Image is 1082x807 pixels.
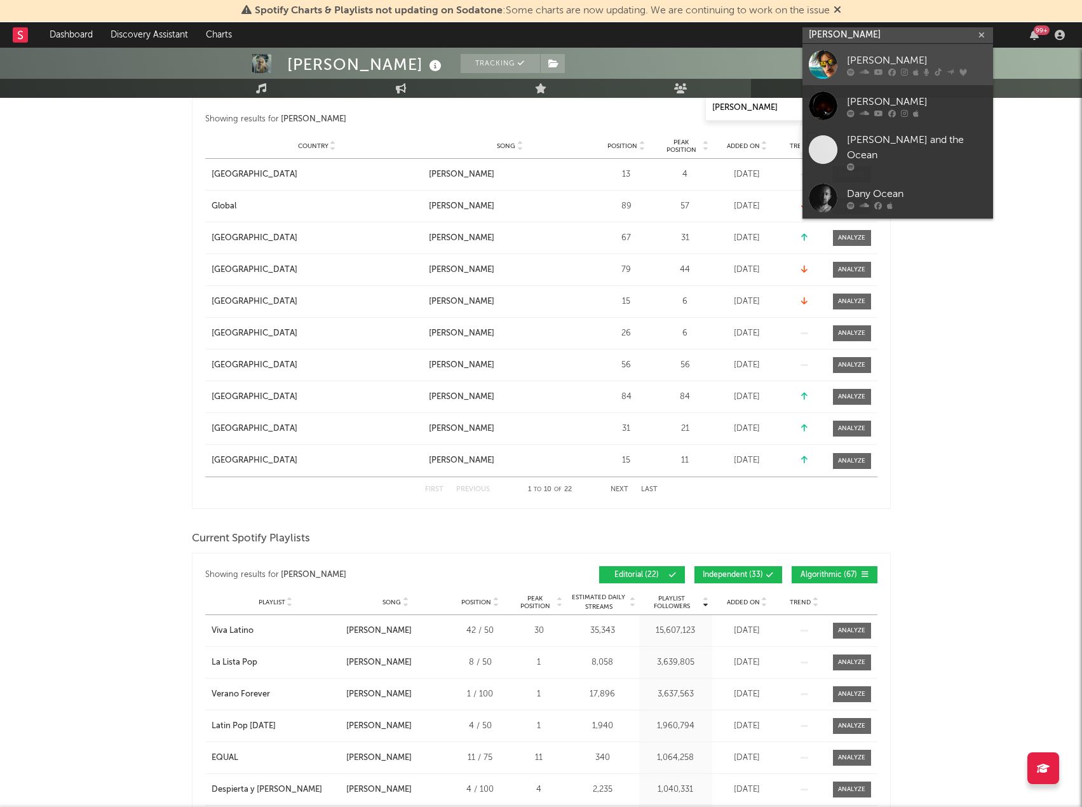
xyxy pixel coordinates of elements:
input: Search Playlists/Charts [705,95,864,121]
span: to [534,487,541,492]
div: [PERSON_NAME] [287,54,445,75]
div: [DATE] [715,783,779,796]
div: 1,040,331 [642,783,709,796]
a: [PERSON_NAME] [429,295,592,308]
div: 57 [661,200,709,213]
div: [DATE] [715,295,779,308]
div: [PERSON_NAME] [847,53,987,68]
span: Added On [727,599,760,606]
a: Global [212,200,423,213]
div: [PERSON_NAME] [429,200,494,213]
div: [PERSON_NAME] [429,295,494,308]
div: 26 [598,327,655,340]
div: [PERSON_NAME] [429,168,494,181]
div: 11 / 75 [452,752,509,764]
button: Independent(33) [694,566,782,583]
a: [GEOGRAPHIC_DATA] [212,232,423,245]
span: Independent ( 33 ) [703,571,763,579]
a: [GEOGRAPHIC_DATA] [212,454,423,467]
div: [GEOGRAPHIC_DATA] [212,232,297,245]
div: [DATE] [715,168,779,181]
div: 15 [598,295,655,308]
div: [GEOGRAPHIC_DATA] [212,295,297,308]
span: Editorial ( 22 ) [607,571,666,579]
div: 6 [661,295,709,308]
button: Editorial(22) [599,566,685,583]
a: [PERSON_NAME] [802,44,993,85]
a: Latin Pop [DATE] [212,720,340,733]
div: 3,637,563 [642,688,709,701]
div: [PERSON_NAME] [346,688,412,701]
span: Spotify Charts & Playlists not updating on Sodatone [255,6,503,16]
div: 1 10 22 [515,482,585,498]
div: 4 / 100 [452,783,509,796]
input: Search for artists [802,27,993,43]
span: Position [607,142,637,150]
a: [PERSON_NAME] [429,359,592,372]
div: [PERSON_NAME] [281,112,346,127]
a: [GEOGRAPHIC_DATA] [212,423,423,435]
div: [DATE] [715,200,779,213]
div: Viva Latino [212,625,254,637]
a: Viva Latino [212,625,340,637]
a: Despierta y [PERSON_NAME] [212,783,340,796]
button: Tracking [461,54,540,73]
div: 1 [515,688,563,701]
div: 4 [661,168,709,181]
span: Song [497,142,515,150]
a: [GEOGRAPHIC_DATA] [212,359,423,372]
div: 42 / 50 [452,625,509,637]
span: Trend [790,142,811,150]
div: 15,607,123 [642,625,709,637]
span: Playlist [259,599,285,606]
span: Country [298,142,328,150]
div: 8 / 50 [452,656,509,669]
div: 1 / 100 [452,688,509,701]
a: [PERSON_NAME] and the Ocean [802,126,993,177]
a: Discovery Assistant [102,22,197,48]
div: 4 / 50 [452,720,509,733]
div: 56 [598,359,655,372]
div: 3,639,805 [642,656,709,669]
div: 6 [661,327,709,340]
div: 79 [598,264,655,276]
button: Previous [456,486,490,493]
div: [DATE] [715,359,779,372]
div: [PERSON_NAME] [429,454,494,467]
button: 99+ [1030,30,1039,40]
div: 44 [661,264,709,276]
div: 2,235 [569,783,636,796]
a: [PERSON_NAME] [429,423,592,435]
a: [PERSON_NAME] [802,85,993,126]
span: Playlist Followers [642,595,701,610]
div: Despierta y [PERSON_NAME] [212,783,322,796]
div: Showing results for [205,112,541,127]
div: [PERSON_NAME] [346,720,412,733]
div: [PERSON_NAME] and the Ocean [847,133,987,163]
div: [GEOGRAPHIC_DATA] [212,168,297,181]
a: Verano Forever [212,688,340,701]
div: Latin Pop [DATE] [212,720,276,733]
button: Algorithmic(67) [792,566,877,583]
div: 21 [661,423,709,435]
div: [GEOGRAPHIC_DATA] [212,423,297,435]
span: Peak Position [661,139,701,154]
div: [PERSON_NAME] [429,423,494,435]
div: [DATE] [715,688,779,701]
div: [PERSON_NAME] [346,656,412,669]
div: 84 [598,391,655,403]
div: 35,343 [569,625,636,637]
a: [PERSON_NAME] [429,454,592,467]
button: First [425,486,443,493]
div: [DATE] [715,232,779,245]
span: Estimated Daily Streams [569,593,628,612]
span: Added On [727,142,760,150]
div: 31 [661,232,709,245]
div: [DATE] [715,264,779,276]
div: Global [212,200,236,213]
div: Verano Forever [212,688,270,701]
div: [DATE] [715,423,779,435]
div: [PERSON_NAME] [429,232,494,245]
span: : Some charts are now updating. We are continuing to work on the issue [255,6,830,16]
a: [PERSON_NAME] [429,264,592,276]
